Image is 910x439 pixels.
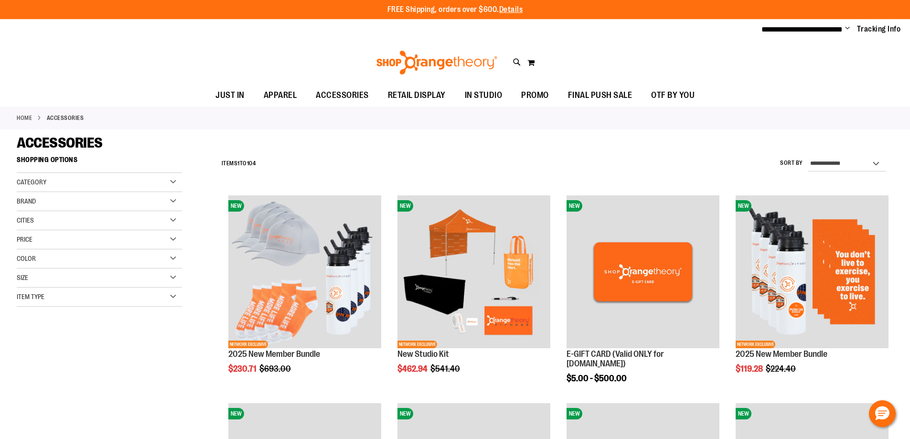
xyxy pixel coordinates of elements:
[316,85,369,106] span: ACCESSORIES
[17,236,32,243] span: Price
[857,24,901,34] a: Tracking Info
[17,114,32,122] a: Home
[264,85,297,106] span: APPAREL
[499,5,523,14] a: Details
[17,293,44,300] span: Item Type
[567,195,719,350] a: E-GIFT CARD (Valid ONLY for ShopOrangetheory.com)NEW
[567,374,627,383] span: $5.00 - $500.00
[397,195,550,348] img: New Studio Kit
[387,4,523,15] p: FREE Shipping, orders over $600.
[736,341,775,348] span: NETWORK EXCLUSIVE
[465,85,503,106] span: IN STUDIO
[228,408,244,419] span: NEW
[393,191,555,398] div: product
[397,341,437,348] span: NETWORK EXCLUSIVE
[228,195,381,350] a: 2025 New Member BundleNEWNETWORK EXCLUSIVE
[228,195,381,348] img: 2025 New Member Bundle
[397,195,550,350] a: New Studio KitNEWNETWORK EXCLUSIVE
[259,364,292,374] span: $693.00
[378,85,455,107] a: RETAIL DISPLAY
[215,85,245,106] span: JUST IN
[237,160,240,167] span: 1
[736,364,764,374] span: $119.28
[651,85,695,106] span: OTF BY YOU
[558,85,642,107] a: FINAL PUSH SALE
[47,114,84,122] strong: ACCESSORIES
[222,156,256,171] h2: Items to
[397,364,429,374] span: $462.94
[642,85,704,107] a: OTF BY YOU
[430,364,461,374] span: $541.40
[17,178,46,186] span: Category
[521,85,549,106] span: PROMO
[397,408,413,419] span: NEW
[736,195,889,350] a: 2025 New Member BundleNEWNETWORK EXCLUSIVE
[375,51,499,75] img: Shop Orangetheory
[567,200,582,212] span: NEW
[736,195,889,348] img: 2025 New Member Bundle
[568,85,632,106] span: FINAL PUSH SALE
[17,197,36,205] span: Brand
[388,85,446,106] span: RETAIL DISPLAY
[567,349,664,368] a: E-GIFT CARD (Valid ONLY for [DOMAIN_NAME])
[736,408,751,419] span: NEW
[780,159,803,167] label: Sort By
[254,85,307,107] a: APPAREL
[736,349,827,359] a: 2025 New Member Bundle
[736,200,751,212] span: NEW
[567,408,582,419] span: NEW
[512,85,558,107] a: PROMO
[228,200,244,212] span: NEW
[17,274,28,281] span: Size
[869,400,896,427] button: Hello, have a question? Let’s chat.
[562,191,724,407] div: product
[228,364,258,374] span: $230.71
[206,85,254,107] a: JUST IN
[228,349,320,359] a: 2025 New Member Bundle
[845,24,850,34] button: Account menu
[731,191,893,398] div: product
[247,160,256,167] span: 104
[397,349,449,359] a: New Studio Kit
[567,195,719,348] img: E-GIFT CARD (Valid ONLY for ShopOrangetheory.com)
[17,255,36,262] span: Color
[455,85,512,107] a: IN STUDIO
[224,191,386,398] div: product
[17,135,103,151] span: ACCESSORIES
[17,151,182,173] strong: Shopping Options
[766,364,797,374] span: $224.40
[228,341,268,348] span: NETWORK EXCLUSIVE
[17,216,34,224] span: Cities
[306,85,378,106] a: ACCESSORIES
[397,200,413,212] span: NEW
